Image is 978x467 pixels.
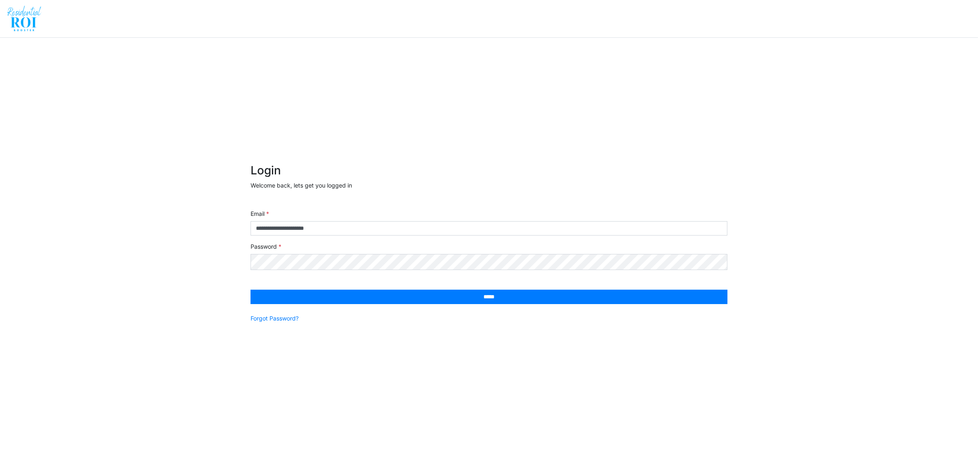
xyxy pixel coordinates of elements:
h2: Login [251,164,727,178]
img: spp logo [7,5,42,32]
p: Welcome back, lets get you logged in [251,181,727,190]
a: Forgot Password? [251,314,299,323]
label: Email [251,209,269,218]
label: Password [251,242,281,251]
